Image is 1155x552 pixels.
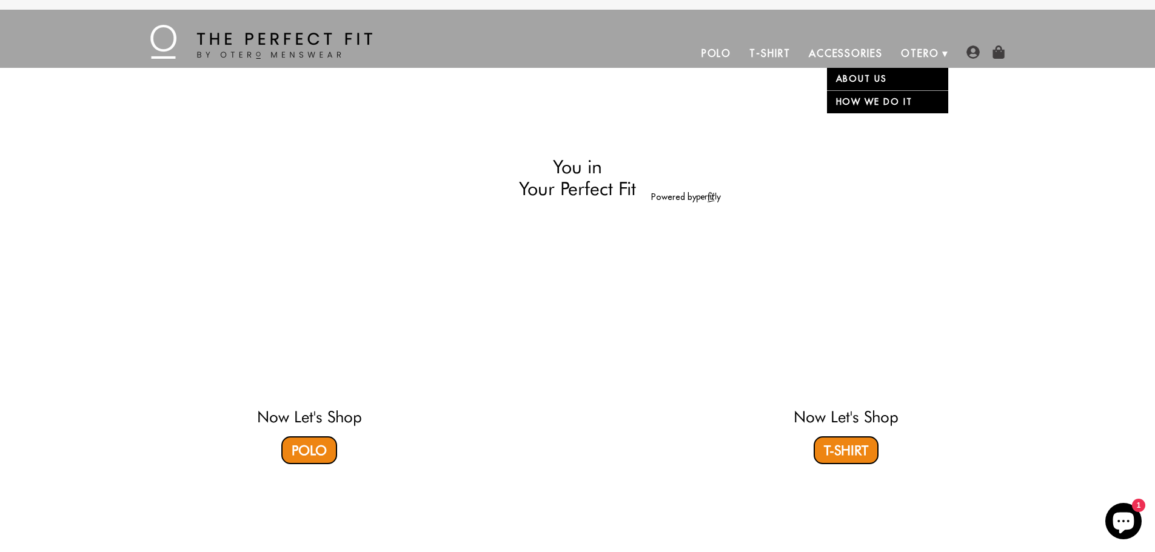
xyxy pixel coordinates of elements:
[794,407,899,426] a: Now Let's Shop
[827,90,948,113] a: How We Do It
[257,407,362,426] a: Now Let's Shop
[281,436,337,464] a: Polo
[800,39,892,68] a: Accessories
[827,68,948,90] a: About Us
[1102,503,1145,542] inbox-online-store-chat: Shopify online store chat
[692,39,741,68] a: Polo
[740,39,799,68] a: T-Shirt
[814,436,879,464] a: T-Shirt
[651,191,721,202] a: Powered by
[892,39,948,68] a: Otero
[966,45,980,59] img: user-account-icon.png
[435,156,721,200] h2: You in Your Perfect Fit
[992,45,1005,59] img: shopping-bag-icon.png
[150,25,372,59] img: The Perfect Fit - by Otero Menswear - Logo
[697,192,721,202] img: perfitly-logo_73ae6c82-e2e3-4a36-81b1-9e913f6ac5a1.png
